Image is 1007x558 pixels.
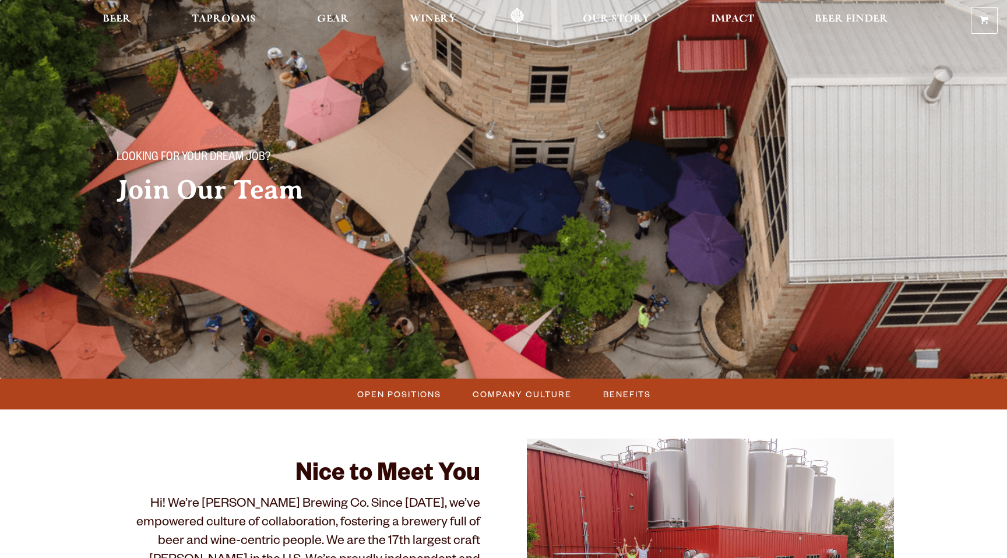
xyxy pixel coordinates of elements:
a: Beer [95,8,139,34]
a: Our Story [575,8,657,34]
a: Odell Home [495,8,539,34]
span: Looking for your dream job? [117,151,270,166]
span: Beer [103,15,131,24]
a: Winery [402,8,464,34]
span: Open Positions [357,386,441,402]
span: Taprooms [192,15,256,24]
span: Beer Finder [815,15,888,24]
span: Company Culture [473,386,572,402]
span: Impact [711,15,754,24]
a: Gear [309,8,357,34]
h2: Join Our Team [117,175,480,204]
span: Winery [410,15,456,24]
h2: Nice to Meet You [113,462,480,490]
span: Our Story [583,15,650,24]
span: Benefits [603,386,651,402]
a: Beer Finder [807,8,896,34]
a: Company Culture [466,386,578,402]
span: Gear [317,15,349,24]
a: Taprooms [184,8,263,34]
a: Impact [703,8,762,34]
a: Open Positions [350,386,447,402]
a: Benefits [596,386,657,402]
